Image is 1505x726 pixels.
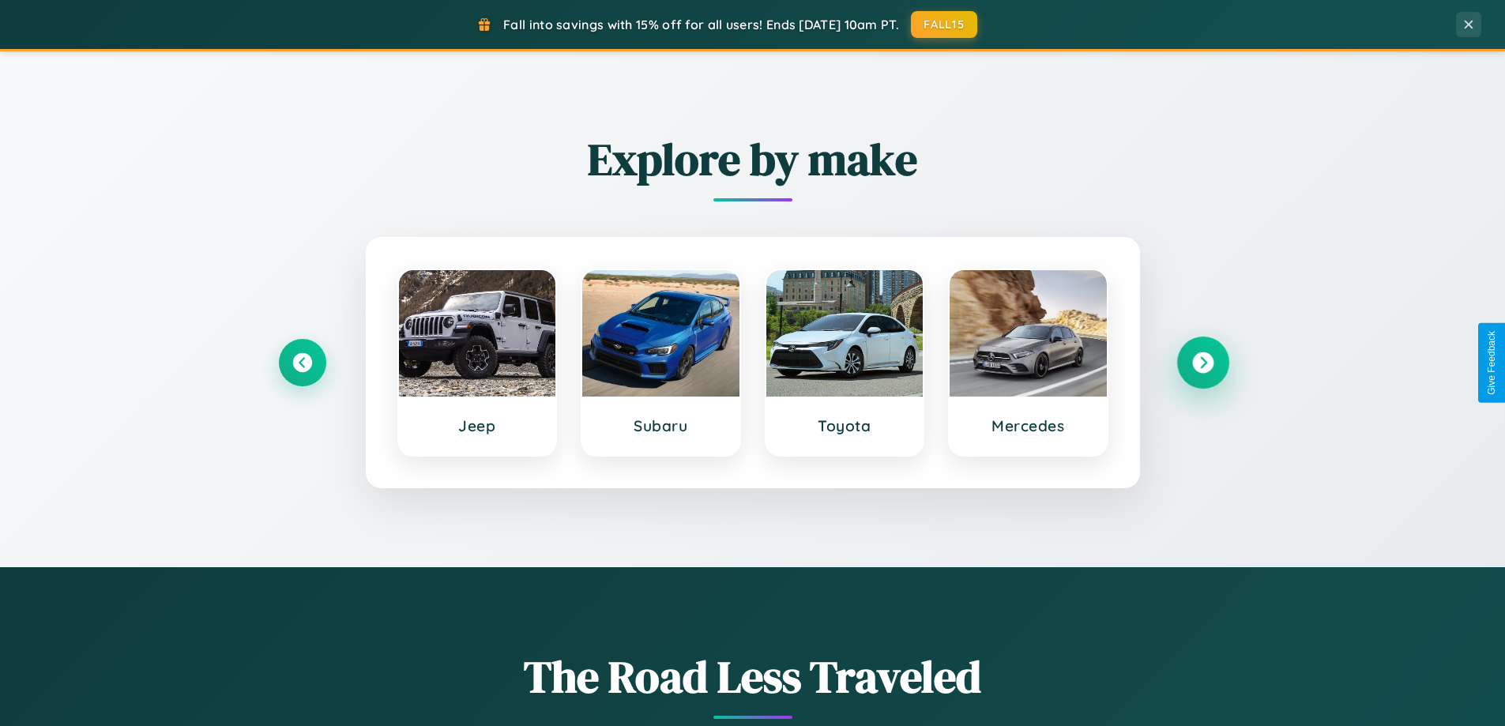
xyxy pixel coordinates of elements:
[279,129,1227,190] h2: Explore by make
[415,416,540,435] h3: Jeep
[598,416,724,435] h3: Subaru
[782,416,908,435] h3: Toyota
[279,646,1227,707] h1: The Road Less Traveled
[503,17,899,32] span: Fall into savings with 15% off for all users! Ends [DATE] 10am PT.
[965,416,1091,435] h3: Mercedes
[1486,331,1497,395] div: Give Feedback
[911,11,977,38] button: FALL15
